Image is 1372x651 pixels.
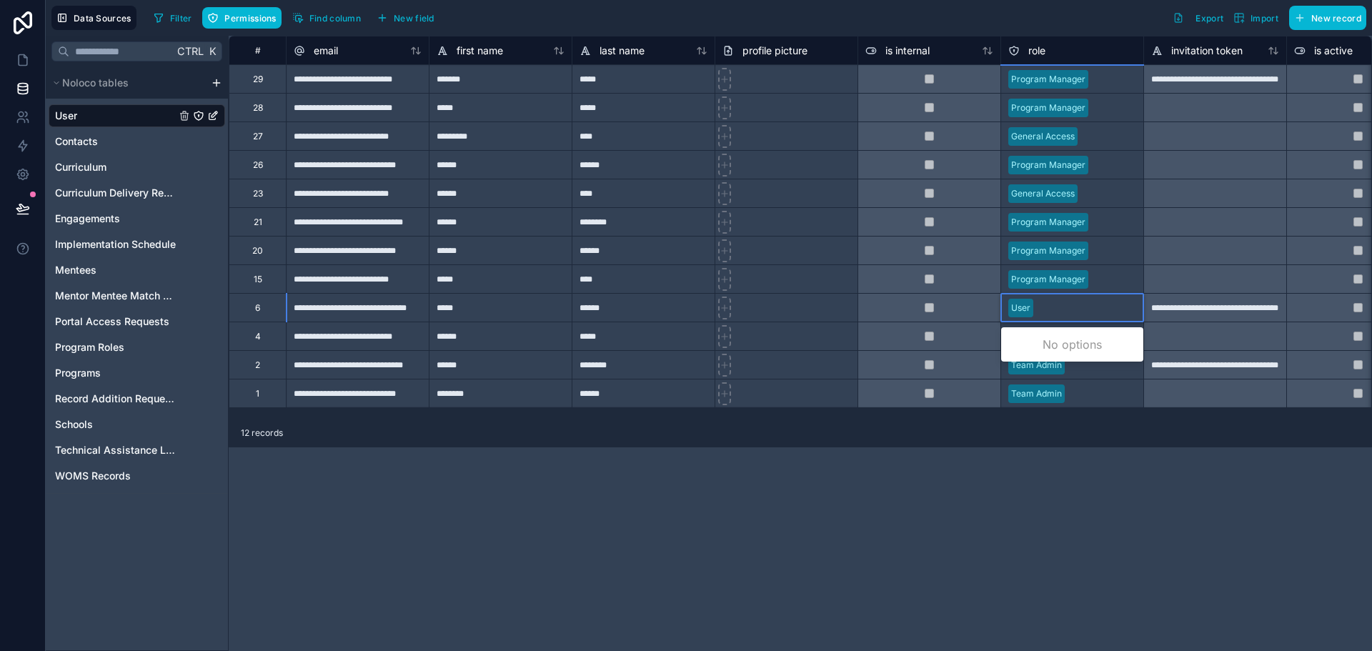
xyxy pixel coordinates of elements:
div: Program Manager [1011,73,1085,86]
div: No options [1001,330,1143,359]
span: 12 records [241,427,283,439]
span: Filter [170,13,192,24]
div: Team Admin [1011,359,1062,372]
div: Program Manager [1011,273,1085,286]
div: User [1011,302,1030,314]
span: Data Sources [74,13,131,24]
span: email [314,44,338,58]
span: Import [1251,13,1278,24]
span: profile picture [742,44,807,58]
div: Program Manager [1011,216,1085,229]
span: Permissions [224,13,276,24]
span: is active [1314,44,1353,58]
div: 4 [255,331,261,342]
button: Data Sources [51,6,136,30]
div: 28 [253,102,263,114]
div: 23 [253,188,263,199]
a: Permissions [202,7,287,29]
div: 6 [255,302,260,314]
span: is internal [885,44,930,58]
button: Permissions [202,7,281,29]
div: 29 [253,74,263,85]
a: New record [1283,6,1366,30]
button: New field [372,7,439,29]
div: Program Manager [1011,101,1085,114]
button: Filter [148,7,197,29]
div: 15 [254,274,262,285]
span: invitation token [1171,44,1243,58]
span: first name [457,44,503,58]
div: 21 [254,217,262,228]
div: # [240,45,275,56]
div: 26 [253,159,263,171]
span: New field [394,13,434,24]
div: 1 [256,388,259,399]
div: 27 [253,131,263,142]
span: K [207,46,217,56]
div: General Access [1011,187,1075,200]
span: last name [600,44,645,58]
div: Team Admin [1011,387,1062,400]
button: Export [1168,6,1228,30]
button: New record [1289,6,1366,30]
span: Find column [309,13,361,24]
span: Export [1195,13,1223,24]
div: Program Manager [1011,159,1085,172]
span: Ctrl [176,42,205,60]
button: Find column [287,7,366,29]
div: General Access [1011,130,1075,143]
button: Import [1228,6,1283,30]
span: role [1028,44,1045,58]
div: 2 [255,359,260,371]
div: Program Manager [1011,244,1085,257]
span: New record [1311,13,1361,24]
div: 20 [252,245,263,257]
